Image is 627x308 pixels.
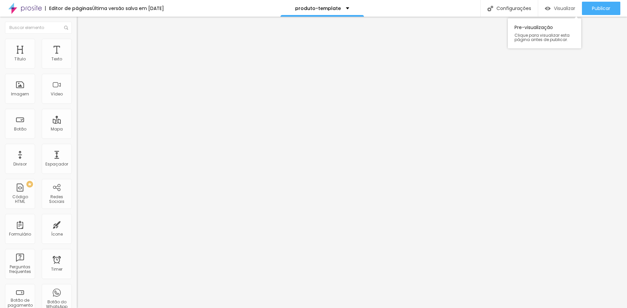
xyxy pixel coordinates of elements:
[508,18,581,48] div: Pre-visualização
[592,6,610,11] span: Publicar
[9,232,31,237] div: Formulário
[5,22,72,34] input: Buscar elemento
[45,6,92,11] div: Editor de páginas
[51,127,63,131] div: Mapa
[7,195,33,204] div: Código HTML
[64,26,68,30] img: Icone
[13,162,27,167] div: Divisor
[77,17,627,308] iframe: Editor
[11,92,29,96] div: Imagem
[51,232,63,237] div: Ícone
[582,2,620,15] button: Publicar
[514,33,575,42] span: Clique para visualizar esta página antes de publicar.
[487,6,493,11] img: Icone
[51,267,62,272] div: Timer
[92,6,164,11] div: Última versão salva em [DATE]
[51,92,63,96] div: Vídeo
[545,6,551,11] img: view-1.svg
[554,6,575,11] span: Visualizar
[43,195,70,204] div: Redes Sociais
[45,162,68,167] div: Espaçador
[14,127,26,131] div: Botão
[7,265,33,274] div: Perguntas frequentes
[51,57,62,61] div: Texto
[295,6,341,11] p: produto-template
[7,298,33,308] div: Botão de pagamento
[538,2,582,15] button: Visualizar
[14,57,26,61] div: Título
